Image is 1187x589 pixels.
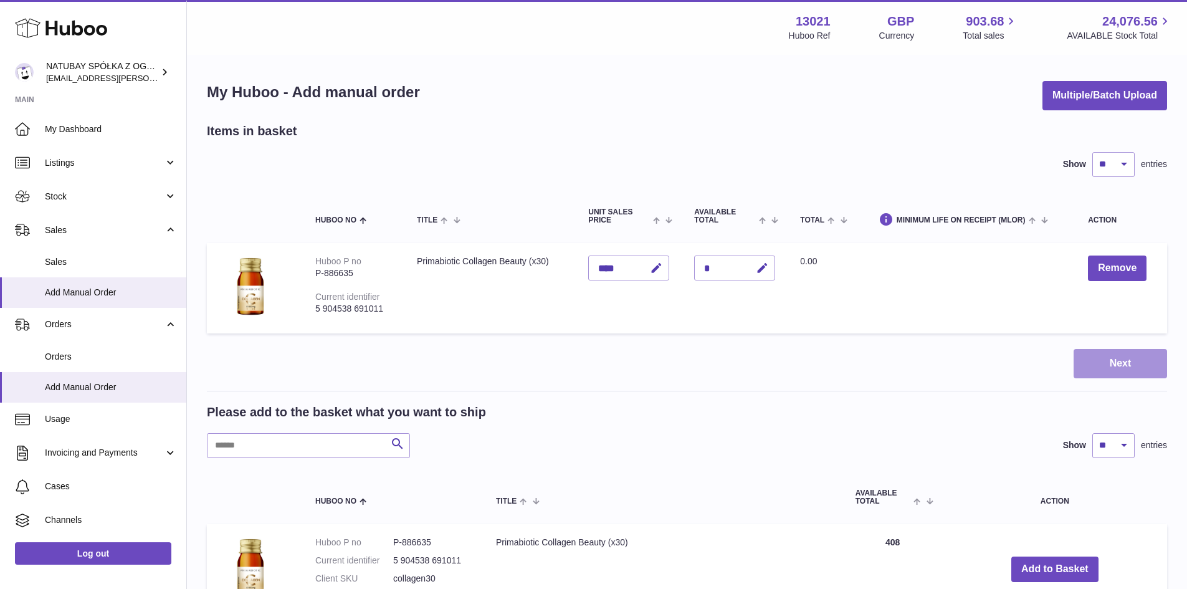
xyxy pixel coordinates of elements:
span: 24,076.56 [1102,13,1158,30]
span: Title [496,497,517,505]
span: AVAILABLE Total [694,208,756,224]
dd: P-886635 [393,537,471,548]
strong: GBP [887,13,914,30]
span: Total sales [963,30,1018,42]
div: Huboo Ref [789,30,831,42]
strong: 13021 [796,13,831,30]
button: Multiple/Batch Upload [1042,81,1167,110]
span: Usage [45,413,177,425]
span: Huboo no [315,497,356,505]
span: Add Manual Order [45,381,177,393]
span: Stock [45,191,164,203]
img: kacper.antkowski@natubay.pl [15,63,34,82]
div: P-886635 [315,267,392,279]
span: Channels [45,514,177,526]
a: 24,076.56 AVAILABLE Stock Total [1067,13,1172,42]
span: Sales [45,256,177,268]
span: AVAILABLE Stock Total [1067,30,1172,42]
span: My Dashboard [45,123,177,135]
span: Total [800,216,824,224]
span: Unit Sales Price [588,208,650,224]
button: Next [1074,349,1167,378]
label: Show [1063,439,1086,451]
dt: Huboo P no [315,537,393,548]
span: [EMAIL_ADDRESS][PERSON_NAME][DOMAIN_NAME] [46,73,250,83]
div: Currency [879,30,915,42]
a: Log out [15,542,171,565]
button: Remove [1088,256,1146,281]
h1: My Huboo - Add manual order [207,82,420,102]
img: Primabiotic Collagen Beauty (x30) [219,256,282,318]
button: Add to Basket [1011,557,1099,582]
dt: Current identifier [315,555,393,567]
span: Orders [45,318,164,330]
span: Listings [45,157,164,169]
td: Primabiotic Collagen Beauty (x30) [404,243,576,333]
span: AVAILABLE Total [856,489,911,505]
div: NATUBAY SPÓŁKA Z OGRANICZONĄ ODPOWIEDZIALNOŚCIĄ [46,60,158,84]
span: 903.68 [966,13,1004,30]
span: entries [1141,158,1167,170]
span: Cases [45,481,177,492]
span: Invoicing and Payments [45,447,164,459]
div: Action [1088,216,1155,224]
span: Add Manual Order [45,287,177,299]
dd: 5 904538 691011 [393,555,471,567]
th: Action [943,477,1167,518]
span: Orders [45,351,177,363]
span: Minimum Life On Receipt (MLOR) [897,216,1026,224]
label: Show [1063,158,1086,170]
div: Current identifier [315,292,380,302]
span: entries [1141,439,1167,451]
div: Huboo P no [315,256,361,266]
span: Huboo no [315,216,356,224]
h2: Items in basket [207,123,297,140]
div: 5 904538 691011 [315,303,392,315]
span: Title [417,216,437,224]
span: 0.00 [800,256,817,266]
dt: Client SKU [315,573,393,585]
a: 903.68 Total sales [963,13,1018,42]
span: Sales [45,224,164,236]
dd: collagen30 [393,573,471,585]
h2: Please add to the basket what you want to ship [207,404,486,421]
